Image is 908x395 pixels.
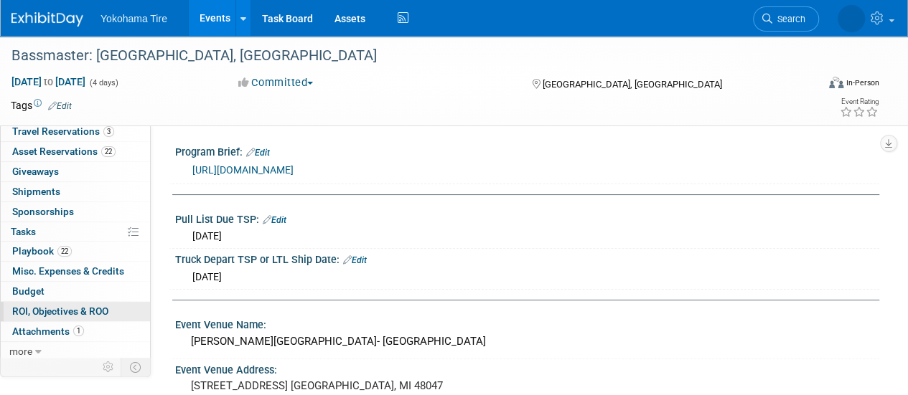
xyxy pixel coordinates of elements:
[12,206,74,217] span: Sponsorships
[12,146,116,157] span: Asset Reservations
[73,325,84,336] span: 1
[263,215,286,225] a: Edit
[57,246,72,257] span: 22
[1,262,150,281] a: Misc. Expenses & Credits
[175,249,879,267] div: Truck Depart TSP or LTL Ship Date:
[12,125,114,137] span: Travel Reservations
[192,164,294,176] a: [URL][DOMAIN_NAME]
[752,75,879,96] div: Event Format
[103,126,114,137] span: 3
[175,359,879,377] div: Event Venue Address:
[840,98,879,105] div: Event Rating
[1,282,150,301] a: Budget
[11,226,36,237] span: Tasks
[101,146,116,157] span: 22
[88,78,118,87] span: (4 days)
[772,14,805,24] span: Search
[12,285,45,297] span: Budget
[1,302,150,321] a: ROI, Objectives & ROO
[753,6,819,32] a: Search
[12,245,72,257] span: Playbook
[96,358,121,376] td: Personalize Event Tab Strip
[11,75,86,88] span: [DATE] [DATE]
[829,77,843,88] img: Format-Inperson.png
[192,271,222,282] span: [DATE]
[1,342,150,361] a: more
[12,186,60,197] span: Shipments
[175,314,879,332] div: Event Venue Name:
[343,255,367,265] a: Edit
[12,166,59,177] span: Giveaways
[542,79,721,90] span: [GEOGRAPHIC_DATA], [GEOGRAPHIC_DATA]
[100,13,167,24] span: Yokohama Tire
[121,358,151,376] td: Toggle Event Tabs
[175,141,879,160] div: Program Brief:
[11,12,83,27] img: ExhibitDay
[846,77,879,88] div: In-Person
[1,142,150,161] a: Asset Reservations22
[48,101,72,111] a: Edit
[838,5,865,32] img: GEOFF DUNIVIN
[12,325,84,337] span: Attachments
[1,202,150,222] a: Sponsorships
[42,76,55,87] span: to
[1,242,150,261] a: Playbook22
[1,322,150,341] a: Attachments1
[11,98,72,113] td: Tags
[233,75,319,90] button: Committed
[246,148,270,158] a: Edit
[192,230,222,242] span: [DATE]
[9,346,32,357] span: more
[175,209,879,227] div: Pull List Due TSP:
[186,330,869,353] div: [PERSON_NAME][GEOGRAPHIC_DATA]- [GEOGRAPHIC_DATA]
[191,379,453,392] pre: [STREET_ADDRESS] [GEOGRAPHIC_DATA], MI 48047
[1,162,150,181] a: Giveaways
[12,305,108,317] span: ROI, Objectives & ROO
[1,222,150,242] a: Tasks
[1,182,150,201] a: Shipments
[6,43,805,69] div: Bassmaster: [GEOGRAPHIC_DATA], [GEOGRAPHIC_DATA]
[12,265,124,277] span: Misc. Expenses & Credits
[1,122,150,141] a: Travel Reservations3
